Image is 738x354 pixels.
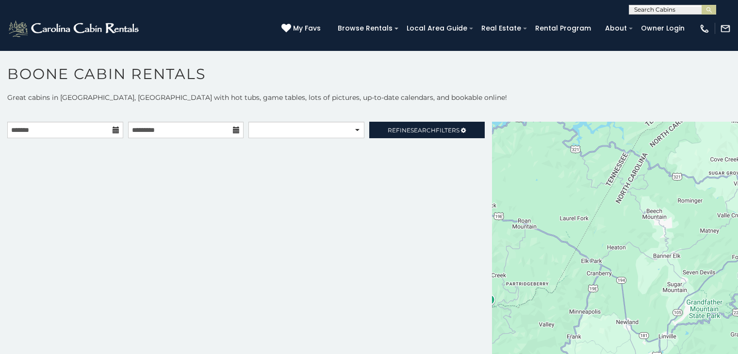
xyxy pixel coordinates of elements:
[476,21,526,36] a: Real Estate
[402,21,472,36] a: Local Area Guide
[699,23,710,34] img: phone-regular-white.png
[293,23,321,33] span: My Favs
[333,21,397,36] a: Browse Rentals
[636,21,689,36] a: Owner Login
[7,19,142,38] img: White-1-2.png
[530,21,596,36] a: Rental Program
[600,21,632,36] a: About
[410,127,436,134] span: Search
[388,127,459,134] span: Refine Filters
[369,122,485,138] a: RefineSearchFilters
[720,23,731,34] img: mail-regular-white.png
[281,23,323,34] a: My Favs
